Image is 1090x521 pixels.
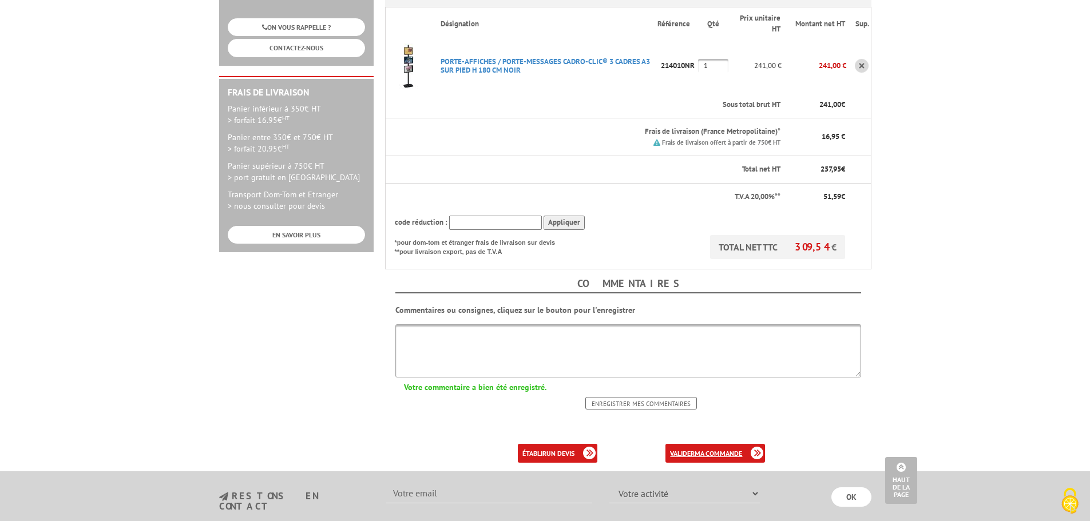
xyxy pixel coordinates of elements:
span: 16,95 € [822,132,845,141]
input: Enregistrer mes commentaires [585,397,697,409]
sup: HT [282,114,290,122]
b: ma commande [695,449,742,458]
p: *pour dom-tom et étranger frais de livraison sur devis **pour livraison export, pas de T.V.A [395,235,566,256]
a: Haut de la page [885,457,917,504]
input: Votre email [386,484,592,503]
sup: HT [282,142,290,150]
p: € [791,164,845,175]
a: PORTE-AFFICHES / PORTE-MESSAGES CADRO-CLIC® 3 CADRES A3 SUR PIED H 180 CM NOIR [441,57,650,75]
span: > forfait 20.95€ [228,144,290,154]
p: € [791,192,845,202]
p: T.V.A 20,00%** [395,192,781,202]
img: Cookies (fenêtre modale) [1056,487,1084,515]
th: Désignation [431,7,658,40]
b: Votre commentaire a bien été enregistré. [404,382,546,392]
span: 309,54 [795,240,831,253]
p: Référence [657,19,697,30]
img: PORTE-AFFICHES / PORTE-MESSAGES CADRO-CLIC® 3 CADRES A3 SUR PIED H 180 CM NOIR [386,43,431,89]
span: > forfait 16.95€ [228,115,290,125]
b: Commentaires ou consignes, cliquez sur le bouton pour l'enregistrer [395,305,635,315]
a: CONTACTEZ-NOUS [228,39,365,57]
small: Frais de livraison offert à partir de 750€ HT [662,138,780,146]
h4: Commentaires [395,275,861,293]
p: TOTAL NET TTC € [710,235,845,259]
a: validerma commande [665,444,765,463]
th: Qté [698,7,728,40]
span: > nous consulter pour devis [228,201,325,211]
p: Panier entre 350€ et 750€ HT [228,132,365,154]
h3: restons en contact [219,491,370,511]
p: Transport Dom-Tom et Etranger [228,189,365,212]
img: picto.png [653,139,660,146]
p: Montant net HT [791,19,845,30]
a: ON VOUS RAPPELLE ? [228,18,365,36]
span: 51,59 [823,192,841,201]
p: Frais de livraison (France Metropolitaine)* [441,126,781,137]
span: > port gratuit en [GEOGRAPHIC_DATA] [228,172,360,182]
h2: Frais de Livraison [228,88,365,98]
b: un devis [546,449,574,458]
img: newsletter.jpg [219,492,228,502]
th: Sup. [846,7,871,40]
p: Panier inférieur à 350€ HT [228,103,365,126]
p: € [791,100,845,110]
p: 241,00 € [782,55,846,75]
p: 241,00 € [728,55,782,75]
input: Appliquer [544,216,585,230]
p: Total net HT [395,164,781,175]
a: établirun devis [518,444,597,463]
button: Cookies (fenêtre modale) [1050,482,1090,521]
span: code réduction : [395,217,447,227]
p: Panier supérieur à 750€ HT [228,160,365,183]
span: 241,00 [819,100,841,109]
p: 214010NR [657,55,698,75]
a: EN SAVOIR PLUS [228,226,365,244]
p: Prix unitaire HT [738,13,780,34]
span: 257,95 [821,164,841,174]
input: OK [831,487,871,507]
th: Sous total brut HT [431,92,782,118]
